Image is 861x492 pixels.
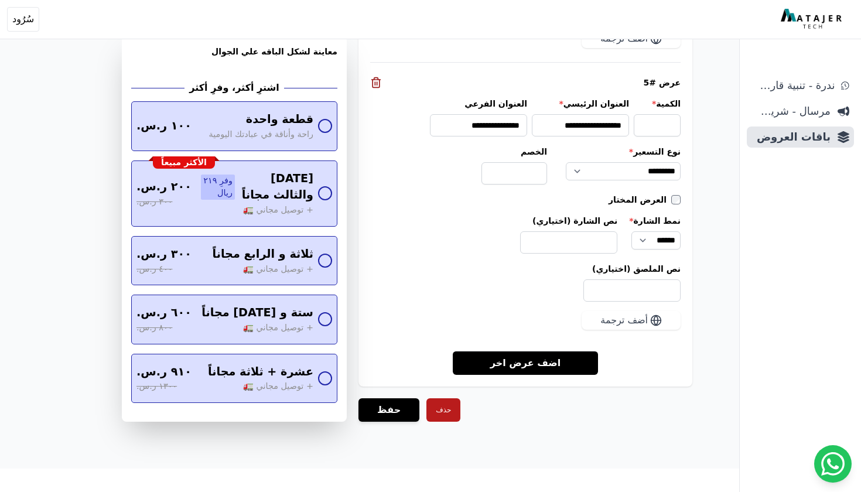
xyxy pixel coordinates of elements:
[136,118,192,135] span: ١٠٠ ر.س.
[629,215,681,227] label: نمط الشارة
[136,262,172,275] span: ٤٠٠ ر.س.
[189,81,279,95] h2: اشترِ أكثر، وفرِ أكثر
[781,9,845,30] img: MatajerTech Logo
[201,174,235,199] span: وفرِ ٢١٩ ريال
[243,322,313,334] span: + توصيل مجاني 🚛
[751,103,831,119] span: مرسال - شريط دعاية
[600,313,648,327] span: أضف ترجمة
[481,146,547,158] label: الخصم
[243,204,313,217] span: + توصيل مجاني 🚛
[426,398,460,422] button: حذف
[751,129,831,145] span: باقات العروض
[131,46,337,71] h3: معاينة لشكل الباقه علي الجوال
[609,194,671,206] label: العرض المختار
[240,170,313,204] span: ⁠[DATE] والثالث مجاناً
[136,195,172,208] span: ٣٠٠ ر.س.
[370,77,681,88] div: عرض #5
[12,12,34,26] span: سُرُود
[751,77,834,94] span: ندرة - تنبية قارب علي النفاذ
[243,262,313,275] span: + توصيل مجاني 🚛
[212,245,313,262] span: ثلاثة و الرابع مجاناً
[566,146,681,158] label: نوع التسعير
[634,98,681,110] label: الكمية
[246,111,313,128] span: قطعة واحدة
[136,380,177,393] span: ١٣٠٠ ر.س.
[7,7,39,32] button: سُرُود
[453,351,599,375] a: اضف عرض اخر
[201,305,313,322] span: ستة و [DATE] مجاناً
[370,263,681,275] label: نص الملصق (اختياري)
[430,98,527,110] label: العنوان الفرعي
[153,156,215,169] div: الأكثر مبيعاً
[582,311,681,330] button: أضف ترجمة
[209,128,313,141] span: راحة وأناقة في عبادتك اليومية
[208,363,313,380] span: عشرة + ثلاثة مجاناً
[136,322,172,334] span: ٨٠٠ ر.س.
[136,363,192,380] span: ٩١٠ ر.س.
[358,398,419,422] button: حفظ
[136,305,192,322] span: ٦٠٠ ر.س.
[520,215,617,227] label: نص الشارة (اختياري)
[532,98,629,110] label: العنوان الرئيسي
[243,380,313,393] span: + توصيل مجاني 🚛
[136,245,192,262] span: ٣٠٠ ر.س.
[136,179,192,196] span: ٢٠٠ ر.س.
